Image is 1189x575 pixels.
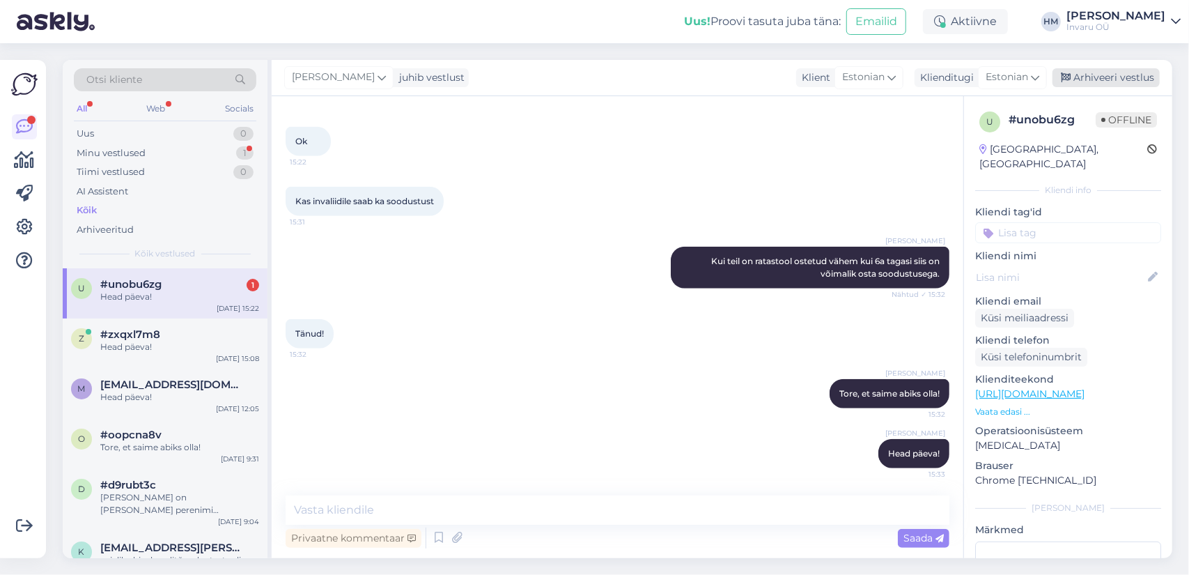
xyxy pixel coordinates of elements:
div: [DATE] 15:22 [217,303,259,314]
div: 1 [236,146,254,160]
span: #oopcna8v [100,429,162,441]
span: u [78,283,85,293]
span: Kõik vestlused [135,247,196,260]
span: 15:22 [290,157,342,167]
span: Estonian [842,70,885,85]
div: Privaatne kommentaar [286,529,421,548]
div: juhib vestlust [394,70,465,85]
span: Head päeva! [888,448,940,459]
div: Aktiivne [923,9,1008,34]
input: Lisa tag [975,222,1161,243]
span: [PERSON_NAME] [885,236,945,246]
span: 15:33 [893,469,945,480]
div: [PERSON_NAME] on [PERSON_NAME] perenimi [PERSON_NAME] [PERSON_NAME] soovite? [100,491,259,516]
div: Arhiveeri vestlus [1052,68,1160,87]
b: Uus! [684,15,710,28]
span: 15:32 [290,349,342,360]
span: #zxqxl7m8 [100,328,160,341]
div: Head päeva! [100,341,259,353]
div: Küsi meiliaadressi [975,309,1074,328]
p: Kliendi tag'id [975,205,1161,220]
span: k [79,546,85,557]
input: Lisa nimi [976,270,1145,285]
div: Invaru OÜ [1066,22,1165,33]
div: [PERSON_NAME] [1066,10,1165,22]
span: Ok [295,136,307,146]
div: HM [1041,12,1061,31]
div: 0 [233,127,254,141]
div: Arhiveeritud [77,223,134,237]
p: Märkmed [975,523,1161,537]
div: [DATE] 9:31 [221,454,259,464]
span: Tänud! [295,328,324,339]
div: Proovi tasuta juba täna: [684,13,841,30]
div: Head päeva! [100,391,259,404]
p: Operatsioonisüsteem [975,424,1161,438]
span: Kui teil on ratastool ostetud vähem kui 6a tagasi siis on võimalik osta soodustusega. [711,256,942,279]
span: z [79,333,84,344]
div: [PERSON_NAME] [975,502,1161,514]
span: [PERSON_NAME] [885,368,945,378]
a: [URL][DOMAIN_NAME] [975,388,1085,400]
div: [DATE] 9:04 [218,516,259,527]
span: m [78,383,86,394]
div: [GEOGRAPHIC_DATA], [GEOGRAPHIC_DATA] [979,142,1147,171]
div: Küsi telefoninumbrit [975,348,1087,367]
div: [DATE] 15:08 [216,353,259,364]
p: Vaata edasi ... [975,406,1161,418]
span: merili.laansalu@gmail.com [100,378,245,391]
span: [PERSON_NAME] [292,70,375,85]
span: 15:32 [893,409,945,420]
p: Kliendi email [975,294,1161,309]
div: AI Assistent [77,185,128,199]
span: d [78,484,85,494]
div: [DATE] 12:05 [216,404,259,414]
span: o [78,434,85,444]
span: Tore, et saime abiks olla! [839,388,940,399]
p: Klienditeekond [975,372,1161,387]
span: 15:31 [290,217,342,227]
span: #d9rubt3c [100,479,156,491]
span: #unobu6zg [100,278,162,291]
div: Klienditugi [915,70,974,85]
p: Chrome [TECHNICAL_ID] [975,473,1161,488]
div: Tiimi vestlused [77,165,145,179]
span: kaire.kinkar@gmail.com [100,542,245,554]
div: # unobu6zg [1009,112,1096,128]
a: [PERSON_NAME]Invaru OÜ [1066,10,1181,33]
span: Nähtud ✓ 15:32 [892,289,945,300]
div: Socials [222,100,256,118]
div: Head päeva! [100,291,259,303]
img: Askly Logo [11,71,38,98]
span: Kas invaliidile saab ka soodustust [295,196,434,206]
p: Kliendi telefon [975,333,1161,348]
p: [MEDICAL_DATA] [975,438,1161,453]
span: Otsi kliente [86,72,142,87]
button: Emailid [846,8,906,35]
span: Saada [903,532,944,544]
span: [PERSON_NAME] [885,428,945,438]
div: Kõik [77,204,97,217]
p: Brauser [975,459,1161,473]
p: Kliendi nimi [975,249,1161,263]
div: Tore, et saime abiks olla! [100,441,259,454]
div: Kliendi info [975,184,1161,197]
div: All [74,100,90,118]
div: Uus [77,127,94,141]
div: Minu vestlused [77,146,146,160]
span: Offline [1096,112,1157,128]
div: Klient [796,70,830,85]
span: u [986,116,993,127]
div: Web [144,100,169,118]
div: 0 [233,165,254,179]
span: Estonian [986,70,1028,85]
div: 1 [247,279,259,291]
